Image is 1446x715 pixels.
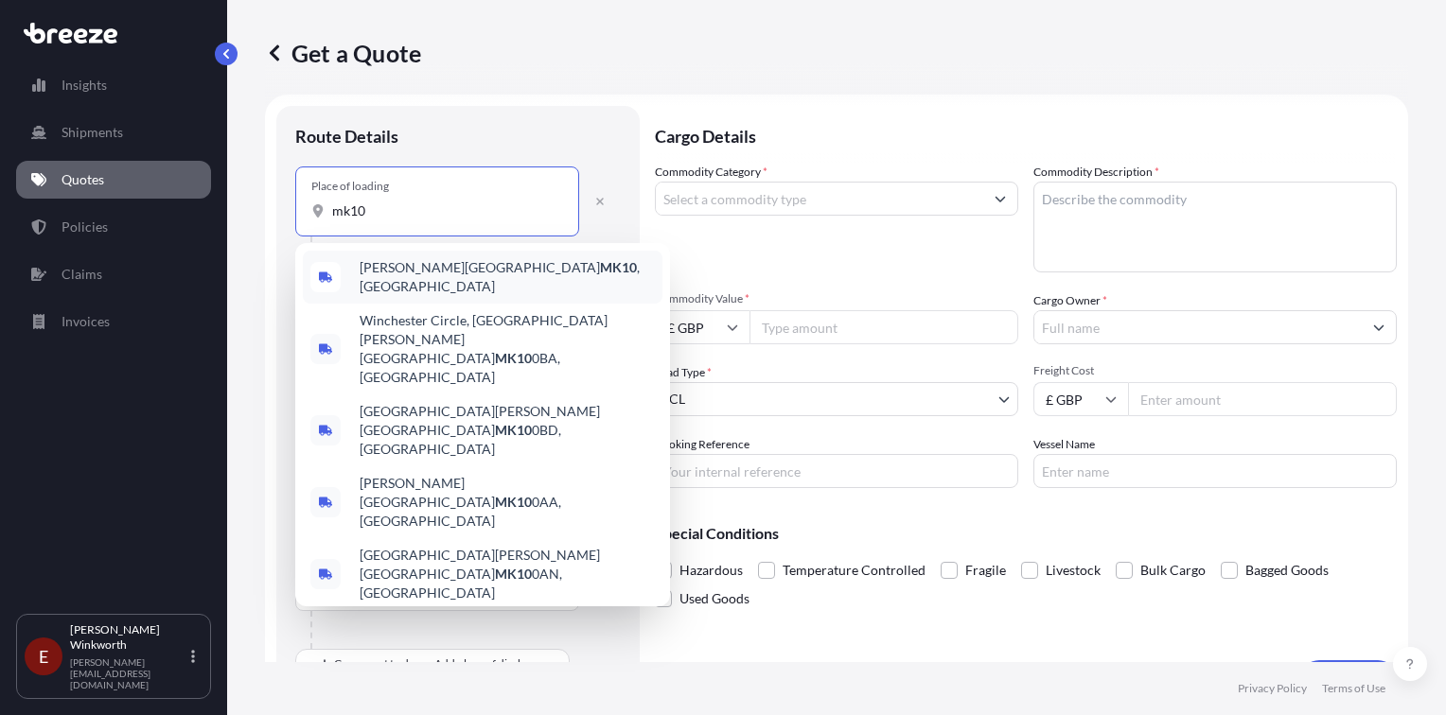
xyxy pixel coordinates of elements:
[1033,291,1107,310] label: Cargo Owner
[965,556,1006,584] span: Fragile
[679,556,743,584] span: Hazardous
[1128,382,1397,416] input: Enter amount
[495,350,532,366] b: MK10
[655,106,1397,163] p: Cargo Details
[1238,681,1307,696] p: Privacy Policy
[655,526,1397,541] p: Special Conditions
[334,654,546,673] span: Cover port to door - Add place of discharge
[749,310,1018,344] input: Type amount
[495,494,532,510] b: MK10
[1322,681,1385,696] p: Terms of Use
[62,265,102,284] p: Claims
[679,584,749,613] span: Used Goods
[295,243,670,606] div: Show suggestions
[1033,163,1159,182] label: Commodity Description
[783,556,926,584] span: Temperature Controlled
[655,435,749,454] label: Booking Reference
[1046,556,1101,584] span: Livestock
[1034,310,1362,344] input: Full name
[62,312,110,331] p: Invoices
[62,123,123,142] p: Shipments
[1362,310,1396,344] button: Show suggestions
[600,259,637,275] b: MK10
[495,566,532,582] b: MK10
[332,201,555,220] input: Place of loading
[663,390,685,409] span: LCL
[70,656,187,690] p: [PERSON_NAME][EMAIL_ADDRESS][DOMAIN_NAME]
[62,170,104,189] p: Quotes
[360,546,655,602] span: [GEOGRAPHIC_DATA][PERSON_NAME][GEOGRAPHIC_DATA] 0AN, [GEOGRAPHIC_DATA]
[495,422,532,438] b: MK10
[655,291,1018,306] span: Commodity Value
[983,182,1017,216] button: Show suggestions
[1033,435,1095,454] label: Vessel Name
[70,622,187,653] p: [PERSON_NAME] Winkworth
[655,363,712,382] span: Load Type
[62,218,108,236] p: Policies
[1245,556,1329,584] span: Bagged Goods
[360,402,655,459] span: [GEOGRAPHIC_DATA][PERSON_NAME][GEOGRAPHIC_DATA] 0BD, [GEOGRAPHIC_DATA]
[265,38,421,68] p: Get a Quote
[360,311,655,387] span: Winchester Circle, [GEOGRAPHIC_DATA][PERSON_NAME][GEOGRAPHIC_DATA] 0BA, [GEOGRAPHIC_DATA]
[656,182,983,216] input: Select a commodity type
[39,647,48,666] span: E
[1033,454,1397,488] input: Enter name
[655,454,1018,488] input: Your internal reference
[360,474,655,531] span: [PERSON_NAME][GEOGRAPHIC_DATA] 0AA, [GEOGRAPHIC_DATA]
[1140,556,1206,584] span: Bulk Cargo
[295,125,398,148] p: Route Details
[62,76,107,95] p: Insights
[311,179,389,194] div: Place of loading
[1033,363,1397,378] span: Freight Cost
[655,163,767,182] label: Commodity Category
[360,258,655,296] span: [PERSON_NAME][GEOGRAPHIC_DATA] , [GEOGRAPHIC_DATA]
